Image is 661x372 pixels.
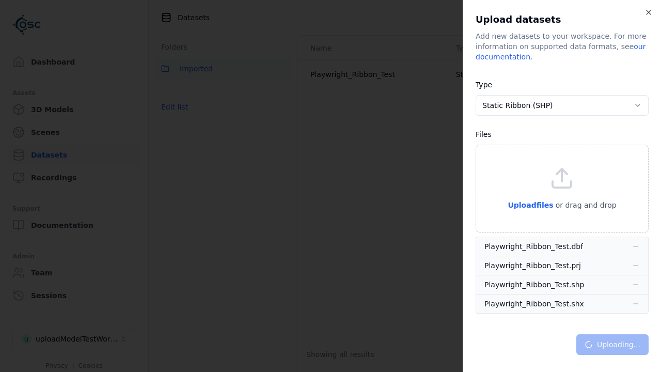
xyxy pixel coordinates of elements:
[476,12,649,27] h2: Upload datasets
[484,241,583,252] div: Playwright_Ribbon_Test.dbf
[476,130,492,138] label: Files
[484,260,581,271] div: Playwright_Ribbon_Test.prj
[484,280,584,290] div: Playwright_Ribbon_Test.shp
[508,201,553,209] span: Upload files
[484,299,584,309] div: Playwright_Ribbon_Test.shx
[476,31,649,62] div: Add new datasets to your workspace. For more information on supported data formats, see .
[476,81,492,89] label: Type
[554,199,617,211] p: or drag and drop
